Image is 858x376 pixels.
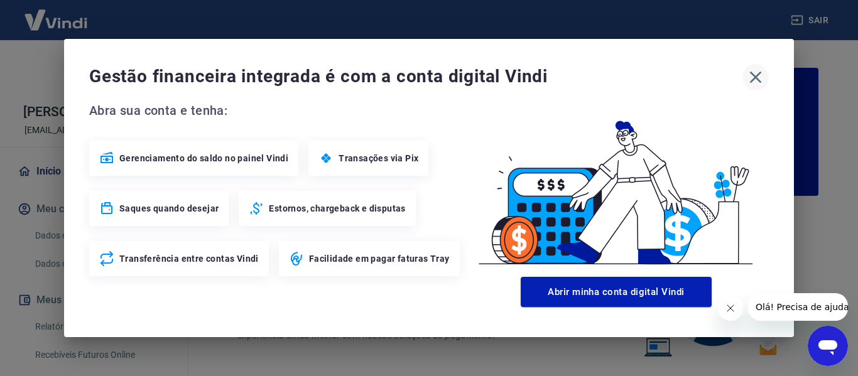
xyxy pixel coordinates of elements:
span: Transferência entre contas Vindi [119,252,259,265]
span: Transações via Pix [339,152,418,164]
span: Abra sua conta e tenha: [89,100,464,121]
img: Good Billing [464,100,769,272]
span: Gerenciamento do saldo no painel Vindi [119,152,288,164]
span: Saques quando desejar [119,202,219,215]
iframe: Fechar mensagem [718,296,743,321]
iframe: Botão para abrir a janela de mensagens [808,326,848,366]
span: Olá! Precisa de ajuda? [8,9,106,19]
span: Estornos, chargeback e disputas [269,202,405,215]
iframe: Mensagem da empresa [748,293,848,321]
button: Abrir minha conta digital Vindi [521,277,712,307]
span: Gestão financeira integrada é com a conta digital Vindi [89,64,742,89]
span: Facilidade em pagar faturas Tray [309,252,450,265]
